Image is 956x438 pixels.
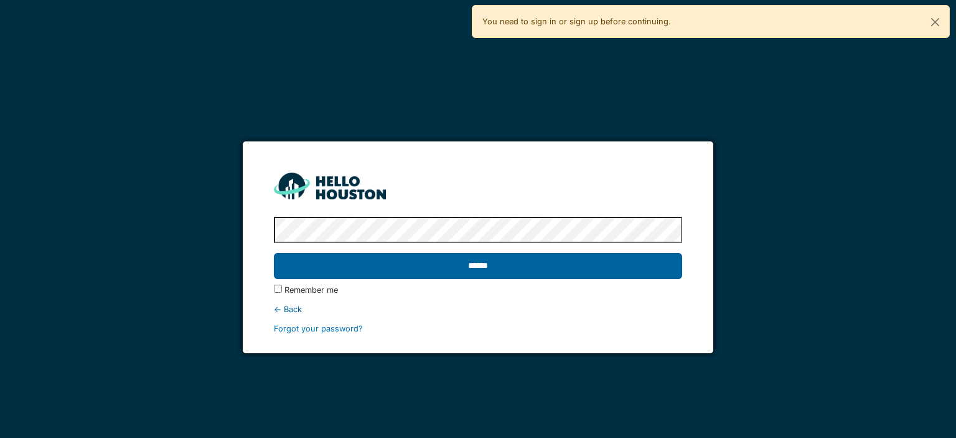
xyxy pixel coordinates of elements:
[274,324,363,333] a: Forgot your password?
[921,6,949,39] button: Close
[274,303,682,315] div: ← Back
[274,173,386,199] img: HH_line-BYnF2_Hg.png
[472,5,950,38] div: You need to sign in or sign up before continuing.
[284,284,338,296] label: Remember me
